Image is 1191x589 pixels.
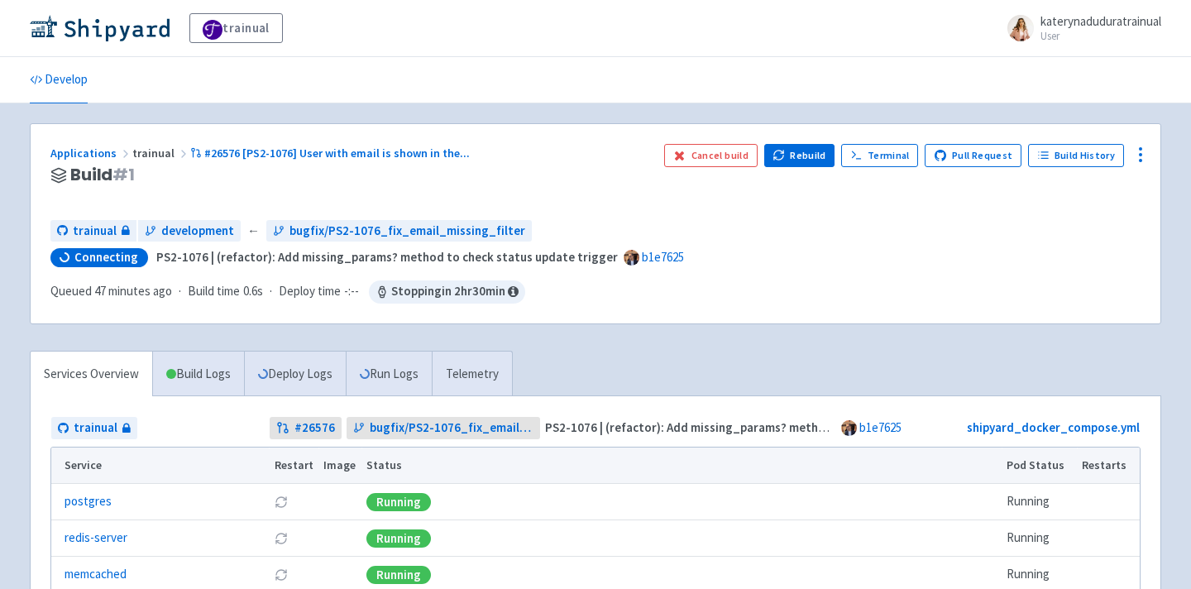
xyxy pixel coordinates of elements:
[269,448,318,484] th: Restart
[1002,520,1077,557] td: Running
[1040,31,1161,41] small: User
[190,146,472,160] a: #26576 [PS2-1076] User with email is shown in the...
[664,144,758,167] button: Cancel build
[275,532,288,545] button: Restart pod
[344,282,359,301] span: -:--
[1077,448,1140,484] th: Restarts
[188,282,240,301] span: Build time
[51,417,137,439] a: trainual
[859,419,902,435] a: b1e7625
[243,282,263,301] span: 0.6s
[967,419,1140,435] a: shipyard_docker_compose.yml
[50,146,132,160] a: Applications
[112,163,135,186] span: # 1
[153,352,244,397] a: Build Logs
[30,57,88,103] a: Develop
[346,352,432,397] a: Run Logs
[132,146,190,160] span: trainual
[841,144,918,167] a: Terminal
[294,419,335,438] strong: # 26576
[1040,13,1161,29] span: katerynaduduratrainual
[545,419,1007,435] strong: PS2-1076 | (refactor): Add missing_params? method to check status update trigger
[369,280,525,304] span: Stopping in 2 hr 30 min
[65,565,127,584] a: memcached
[266,220,532,242] a: bugfix/PS2-1076_fix_email_missing_filter
[94,283,172,299] time: 47 minutes ago
[74,249,138,266] span: Connecting
[366,493,431,511] div: Running
[361,448,1002,484] th: Status
[432,352,512,397] a: Telemetry
[156,249,618,265] strong: PS2-1076 | (refactor): Add missing_params? method to check status update trigger
[31,352,152,397] a: Services Overview
[347,417,541,439] a: bugfix/PS2-1076_fix_email_missing_filter
[1028,144,1124,167] a: Build History
[318,448,361,484] th: Image
[138,220,241,242] a: development
[1002,448,1077,484] th: Pod Status
[50,220,136,242] a: trainual
[366,566,431,584] div: Running
[65,529,127,548] a: redis-server
[275,496,288,509] button: Restart pod
[370,419,534,438] span: bugfix/PS2-1076_fix_email_missing_filter
[997,15,1161,41] a: katerynaduduratrainual User
[51,448,269,484] th: Service
[65,492,112,511] a: postgres
[30,15,170,41] img: Shipyard logo
[270,417,342,439] a: #26576
[366,529,431,548] div: Running
[764,144,835,167] button: Rebuild
[74,419,117,438] span: trainual
[50,283,172,299] span: Queued
[1002,484,1077,520] td: Running
[189,13,283,43] a: trainual
[161,222,234,241] span: development
[289,222,525,241] span: bugfix/PS2-1076_fix_email_missing_filter
[50,280,525,304] div: · ·
[275,568,288,582] button: Restart pod
[204,146,470,160] span: #26576 [PS2-1076] User with email is shown in the ...
[244,352,346,397] a: Deploy Logs
[247,222,260,241] span: ←
[73,222,117,241] span: trainual
[925,144,1021,167] a: Pull Request
[642,249,684,265] a: b1e7625
[70,165,135,184] span: Build
[279,282,341,301] span: Deploy time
